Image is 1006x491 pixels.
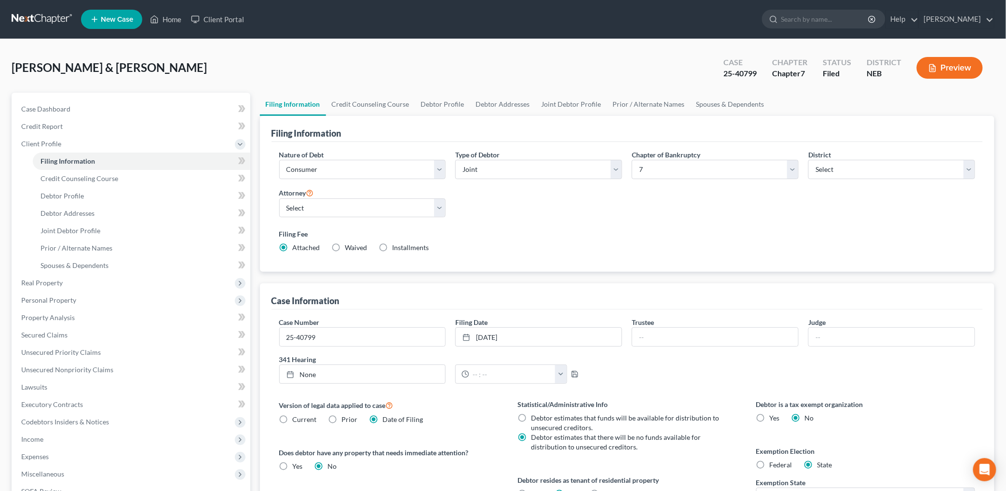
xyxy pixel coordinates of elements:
label: Filing Fee [279,229,976,239]
span: Prior / Alternate Names [41,244,112,252]
div: Chapter [772,68,807,79]
span: 7 [801,69,805,78]
span: Property Analysis [21,313,75,322]
span: No [328,462,337,470]
span: Codebtors Insiders & Notices [21,418,109,426]
span: No [805,414,814,422]
a: Home [145,11,186,28]
span: Federal [770,461,792,469]
button: Preview [917,57,983,79]
a: Credit Counseling Course [33,170,250,187]
a: Debtor Addresses [470,93,536,116]
div: NEB [867,68,901,79]
span: Date of Filing [383,415,423,423]
label: Type of Debtor [455,150,500,160]
label: Attorney [279,187,314,198]
input: -- [809,328,975,346]
label: Statistical/Administrative Info [517,399,737,409]
a: Unsecured Nonpriority Claims [14,361,250,379]
div: Case [723,57,757,68]
a: Filing Information [33,153,250,170]
div: Filing Information [272,127,341,139]
a: Spouses & Dependents [691,93,770,116]
span: Prior [342,415,358,423]
label: Exemption Election [756,446,976,456]
span: Unsecured Priority Claims [21,348,101,356]
a: Help [886,11,918,28]
span: Attached [293,243,320,252]
span: Lawsuits [21,383,47,391]
div: District [867,57,901,68]
span: Client Profile [21,140,61,148]
div: Chapter [772,57,807,68]
span: Case Dashboard [21,105,70,113]
a: Lawsuits [14,379,250,396]
span: Debtor estimates that funds will be available for distribution to unsecured creditors. [531,414,719,432]
label: Does debtor have any property that needs immediate attention? [279,448,499,458]
a: Credit Counseling Course [326,93,415,116]
span: Credit Report [21,122,63,130]
a: Credit Report [14,118,250,135]
span: Debtor Profile [41,192,84,200]
a: Client Portal [186,11,249,28]
span: Waived [345,243,367,252]
span: State [817,461,832,469]
label: District [808,150,831,160]
div: 25-40799 [723,68,757,79]
label: Debtor is a tax exempt organization [756,399,976,409]
span: Joint Debtor Profile [41,226,100,235]
a: Filing Information [260,93,326,116]
span: Yes [770,414,780,422]
label: Debtor resides as tenant of residential property [517,475,737,485]
span: Current [293,415,317,423]
a: Prior / Alternate Names [33,239,250,257]
label: Exemption State [756,477,806,488]
span: Debtor estimates that there will be no funds available for distribution to unsecured creditors. [531,433,701,451]
span: Spouses & Dependents [41,261,109,269]
a: Joint Debtor Profile [33,222,250,239]
a: Executory Contracts [14,396,250,413]
a: Debtor Profile [415,93,470,116]
span: Secured Claims [21,331,68,339]
span: Executory Contracts [21,400,83,408]
label: Chapter of Bankruptcy [632,150,700,160]
span: Miscellaneous [21,470,64,478]
a: Joint Debtor Profile [536,93,607,116]
input: Enter case number... [280,328,446,346]
div: Filed [823,68,851,79]
label: Filing Date [455,317,488,327]
label: 341 Hearing [274,354,627,365]
label: Judge [808,317,826,327]
input: -- : -- [469,365,556,383]
span: Installments [393,243,429,252]
span: Expenses [21,452,49,461]
span: Filing Information [41,157,95,165]
a: Prior / Alternate Names [607,93,691,116]
a: [DATE] [456,328,622,346]
span: Yes [293,462,303,470]
a: [PERSON_NAME] [919,11,994,28]
input: Search by name... [781,10,870,28]
a: Debtor Addresses [33,205,250,222]
a: None [280,365,446,383]
input: -- [632,328,798,346]
label: Nature of Debt [279,150,324,160]
span: Debtor Addresses [41,209,95,217]
a: Spouses & Dependents [33,257,250,274]
a: Debtor Profile [33,187,250,205]
label: Case Number [279,317,320,327]
span: New Case [101,16,133,23]
span: Unsecured Nonpriority Claims [21,365,113,374]
div: Case Information [272,295,340,307]
span: [PERSON_NAME] & [PERSON_NAME] [12,60,207,74]
a: Unsecured Priority Claims [14,344,250,361]
div: Status [823,57,851,68]
span: Real Property [21,279,63,287]
a: Property Analysis [14,309,250,326]
div: Open Intercom Messenger [973,458,996,481]
span: Income [21,435,43,443]
span: Personal Property [21,296,76,304]
label: Version of legal data applied to case [279,399,499,411]
a: Secured Claims [14,326,250,344]
a: Case Dashboard [14,100,250,118]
